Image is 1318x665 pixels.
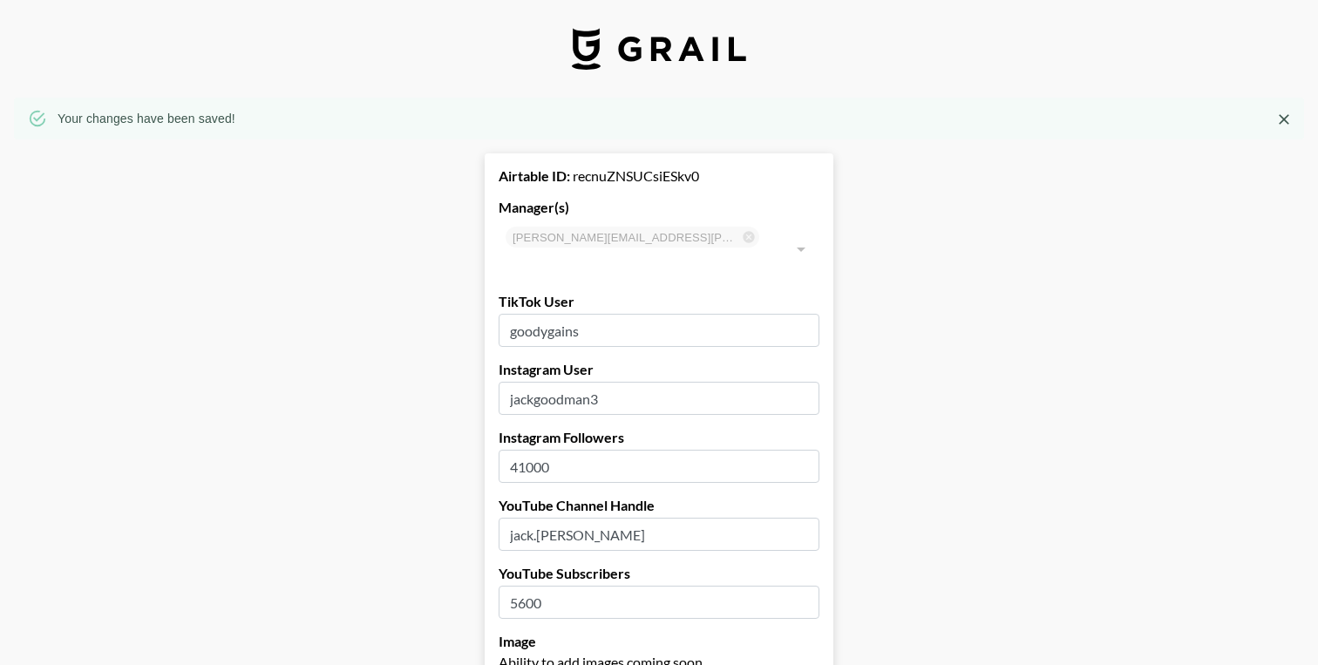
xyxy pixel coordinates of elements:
[499,429,819,446] label: Instagram Followers
[58,103,235,134] div: Your changes have been saved!
[499,167,819,185] div: recnuZNSUCsiESkv0
[499,361,819,378] label: Instagram User
[572,28,746,70] img: Grail Talent Logo
[499,199,819,216] label: Manager(s)
[499,565,819,582] label: YouTube Subscribers
[499,633,819,650] label: Image
[499,293,819,310] label: TikTok User
[1271,106,1297,132] button: Close
[499,167,570,184] strong: Airtable ID:
[499,497,819,514] label: YouTube Channel Handle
